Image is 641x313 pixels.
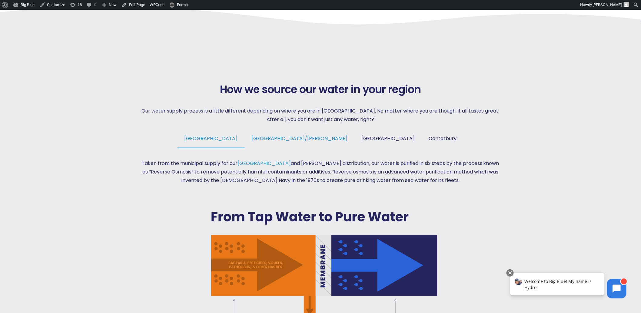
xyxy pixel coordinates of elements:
[422,135,464,148] a: Canterbury
[139,107,502,124] p: Our water supply process is a little different depending on where you are in [GEOGRAPHIC_DATA]. N...
[220,83,421,96] span: How we source our water in your region
[504,268,633,305] iframe: Chatbot
[593,2,622,7] span: [PERSON_NAME]
[355,135,422,148] a: [GEOGRAPHIC_DATA]
[362,135,415,142] span: [GEOGRAPHIC_DATA]
[429,135,457,142] span: Canterbury
[245,135,355,148] a: [GEOGRAPHIC_DATA]/[PERSON_NAME]
[252,135,348,142] span: [GEOGRAPHIC_DATA]/[PERSON_NAME]
[237,160,291,167] a: [GEOGRAPHIC_DATA]
[139,159,502,185] p: Taken from the municipal supply for our and [PERSON_NAME] distribution, our water is purified in ...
